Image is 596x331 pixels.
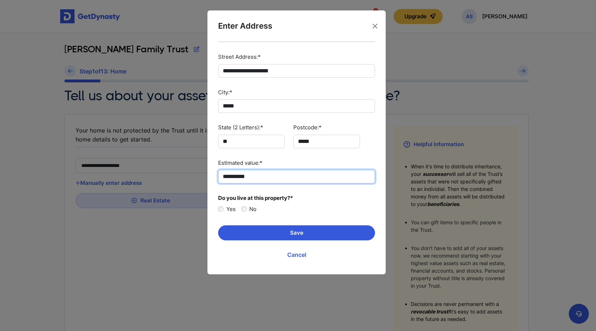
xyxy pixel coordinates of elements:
label: Street Address:* [218,53,261,61]
button: Save [218,225,375,240]
div: Enter Address [218,21,272,31]
label: Estimated value:* [218,159,263,167]
a: Cancel [218,246,375,264]
span: Do you live at this property?* [218,194,293,202]
label: State (2 Letters):* [218,124,263,132]
label: Yes [226,205,236,214]
label: Postcode:* [293,124,322,132]
label: No [249,205,256,214]
button: Close [372,23,378,29]
label: City:* [218,88,232,97]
